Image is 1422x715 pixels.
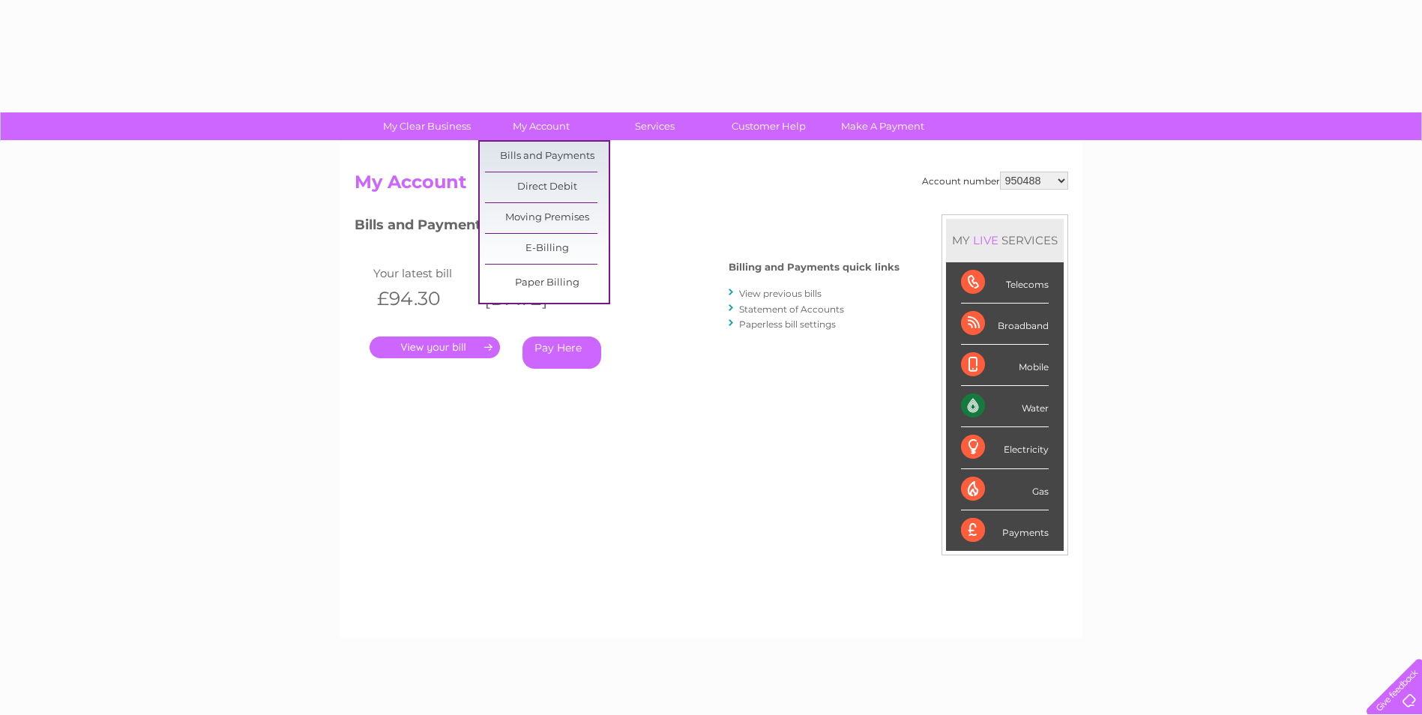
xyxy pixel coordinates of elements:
a: My Account [479,112,603,140]
div: Mobile [961,345,1049,386]
a: View previous bills [739,288,822,299]
a: Paperless bill settings [739,319,836,330]
h2: My Account [355,172,1068,200]
h4: Billing and Payments quick links [729,262,900,273]
th: [DATE] [477,283,585,314]
a: Services [593,112,717,140]
div: LIVE [970,233,1001,247]
a: Make A Payment [821,112,945,140]
div: MY SERVICES [946,219,1064,262]
a: E-Billing [485,234,609,264]
div: Gas [961,469,1049,510]
a: . [370,337,500,358]
a: Statement of Accounts [739,304,844,315]
a: Moving Premises [485,203,609,233]
a: Bills and Payments [485,142,609,172]
a: Pay Here [522,337,601,369]
h3: Bills and Payments [355,214,900,241]
div: Electricity [961,427,1049,468]
a: My Clear Business [365,112,489,140]
div: Broadband [961,304,1049,345]
th: £94.30 [370,283,477,314]
div: Telecoms [961,262,1049,304]
div: Water [961,386,1049,427]
a: Paper Billing [485,268,609,298]
a: Customer Help [707,112,831,140]
a: Direct Debit [485,172,609,202]
td: Your latest bill [370,263,477,283]
div: Account number [922,172,1068,190]
td: Invoice date [477,263,585,283]
div: Payments [961,510,1049,551]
